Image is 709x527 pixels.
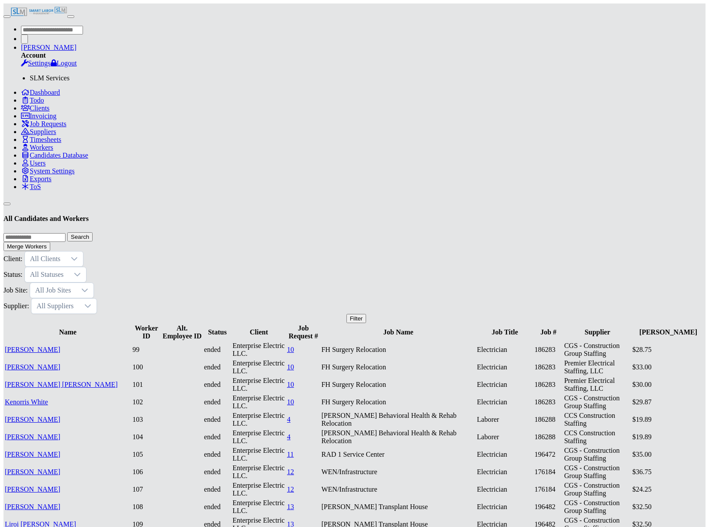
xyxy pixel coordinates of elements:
td: Electrician [477,499,533,515]
td: Enterprise Electric LLC. [232,429,286,445]
td: CGS - Construction Group Staffing [564,481,631,498]
a: [PERSON_NAME] [5,486,60,493]
button: Filter [346,314,367,323]
td: 106 [132,464,160,480]
td: 186288 [534,429,563,445]
td: Premier Electrical Staffing, LLC [564,359,631,375]
th: Job # [534,324,563,341]
td: $29.87 [632,394,705,410]
a: [PERSON_NAME] [5,503,60,510]
td: 186283 [534,394,563,410]
span: System Settings [30,167,75,175]
th: Job Request # [287,324,320,341]
label: Job Site: [3,286,28,294]
span: SLM Services [30,74,69,82]
span: Job Requests [30,120,66,127]
a: [PERSON_NAME] [5,363,60,371]
td: CGS - Construction Group Staffing [564,446,631,463]
a: 10 [287,363,294,371]
span: Invoicing [30,112,56,120]
span: Dashboard [30,89,60,96]
span: All Job Sites [30,283,76,298]
span: Clients [30,104,49,112]
a: 11 [287,451,294,458]
td: $35.00 [632,446,705,463]
a: Exports [21,175,52,183]
td: Laborer [477,429,533,445]
th: Supplier [564,324,631,341]
th: Worker ID [132,324,160,341]
td: $19.89 [632,411,705,428]
a: Kenorris White [5,398,48,406]
td: Enterprise Electric LLC. [232,376,286,393]
a: Candidates Database [21,152,88,159]
td: FH Surgery Relocation [321,394,476,410]
button: Search [67,232,93,241]
span: Exports [30,175,52,183]
a: System Settings [21,167,75,175]
td: WEN/Infrastructure [321,464,476,480]
td: $19.89 [632,429,705,445]
a: Dashboard [21,89,60,96]
td: Enterprise Electric LLC. [232,464,286,480]
td: 101 [132,376,160,393]
td: CGS - Construction Group Staffing [564,341,631,358]
td: Electrician [477,446,533,463]
td: Electrician [477,394,533,410]
td: CGS - Construction Group Staffing [564,499,631,515]
td: 196472 [534,446,563,463]
h4: All Candidates and Workers [3,215,706,223]
td: CGS - Construction Group Staffing [564,394,631,410]
a: [PERSON_NAME] [PERSON_NAME] [5,381,118,388]
td: FH Surgery Relocation [321,341,476,358]
span: Users [30,159,45,167]
span: Todo [30,96,44,104]
td: $32.50 [632,499,705,515]
span: Workers [30,144,53,151]
td: Premier Electrical Staffing, LLC [564,376,631,393]
td: Electrician [477,376,533,393]
td: ended [204,481,231,498]
a: Timesheets [21,136,61,143]
td: Enterprise Electric LLC. [232,481,286,498]
a: 4 [287,416,291,423]
td: 176184 [534,481,563,498]
td: [PERSON_NAME] Transplant House [321,499,476,515]
label: Client: [3,255,23,262]
td: Enterprise Electric LLC. [232,394,286,410]
td: Enterprise Electric LLC. [232,446,286,463]
td: $30.00 [632,376,705,393]
a: 10 [287,398,294,406]
td: FH Surgery Relocation [321,359,476,375]
th: Job Name [321,324,476,341]
a: Clients [21,104,49,112]
th: Job Title [477,324,533,341]
a: Settings [21,59,51,67]
a: Users [21,159,45,167]
a: 10 [287,381,294,388]
a: [PERSON_NAME] [5,451,60,458]
td: 108 [132,499,160,515]
span: Timesheets [30,136,61,143]
a: [PERSON_NAME] [5,468,60,475]
a: 13 [287,503,294,510]
td: 186283 [534,359,563,375]
td: [PERSON_NAME] Behavioral Health & Rehab Relocation [321,411,476,428]
a: Job Requests [21,120,66,127]
td: CCS Construction Staffing [564,411,631,428]
td: Enterprise Electric LLC. [232,499,286,515]
label: Supplier: [3,302,29,310]
a: 12 [287,486,294,493]
td: Laborer [477,411,533,428]
a: [PERSON_NAME] [21,44,76,51]
a: [PERSON_NAME] [5,416,60,423]
img: SLM Logo [10,7,54,17]
td: CCS Construction Staffing [564,429,631,445]
td: 104 [132,429,160,445]
td: Enterprise Electric LLC. [232,341,286,358]
span: All Suppliers [31,299,79,313]
td: Enterprise Electric LLC. [232,411,286,428]
td: $24.25 [632,481,705,498]
td: 102 [132,394,160,410]
td: $36.75 [632,464,705,480]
